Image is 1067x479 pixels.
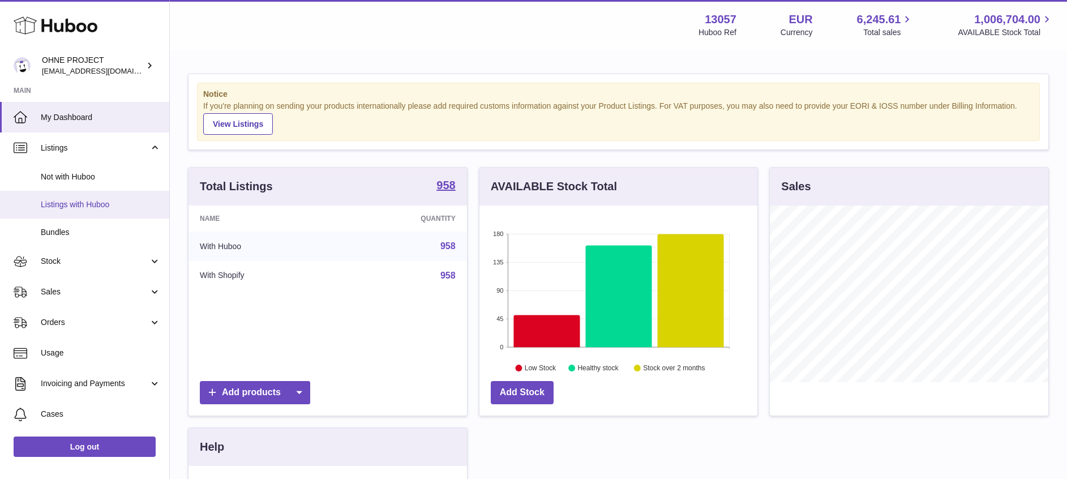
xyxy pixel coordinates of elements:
strong: EUR [789,12,812,27]
span: Listings [41,143,149,153]
text: 0 [500,344,503,350]
a: 958 [436,179,455,193]
h3: Help [200,439,224,455]
span: Stock [41,256,149,267]
a: View Listings [203,113,273,135]
img: internalAdmin-13057@internal.huboo.com [14,57,31,74]
strong: Notice [203,89,1034,100]
span: 6,245.61 [857,12,901,27]
a: Add Stock [491,381,554,404]
h3: AVAILABLE Stock Total [491,179,617,194]
text: 45 [496,315,503,322]
a: 958 [440,271,456,280]
td: With Huboo [188,232,338,261]
h3: Total Listings [200,179,273,194]
text: 180 [493,230,503,237]
text: Healthy stock [577,364,619,372]
text: Low Stock [525,364,556,372]
text: 90 [496,287,503,294]
span: My Dashboard [41,112,161,123]
a: 6,245.61 Total sales [857,12,914,38]
div: Currency [781,27,813,38]
a: 1,006,704.00 AVAILABLE Stock Total [958,12,1053,38]
span: 1,006,704.00 [974,12,1040,27]
span: Sales [41,286,149,297]
span: Orders [41,317,149,328]
span: [EMAIL_ADDRESS][DOMAIN_NAME] [42,66,166,75]
text: 135 [493,259,503,266]
span: Usage [41,348,161,358]
a: Log out [14,437,156,457]
span: Listings with Huboo [41,199,161,210]
div: OHNE PROJECT [42,55,144,76]
span: Invoicing and Payments [41,378,149,389]
span: AVAILABLE Stock Total [958,27,1053,38]
h3: Sales [781,179,811,194]
span: Cases [41,409,161,420]
td: With Shopify [188,261,338,290]
th: Quantity [338,206,467,232]
a: Add products [200,381,310,404]
th: Name [188,206,338,232]
span: Bundles [41,227,161,238]
text: Stock over 2 months [643,364,705,372]
strong: 13057 [705,12,736,27]
strong: 958 [436,179,455,191]
div: If you're planning on sending your products internationally please add required customs informati... [203,101,1034,135]
span: Total sales [863,27,914,38]
span: Not with Huboo [41,172,161,182]
div: Huboo Ref [699,27,736,38]
a: 958 [440,241,456,251]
